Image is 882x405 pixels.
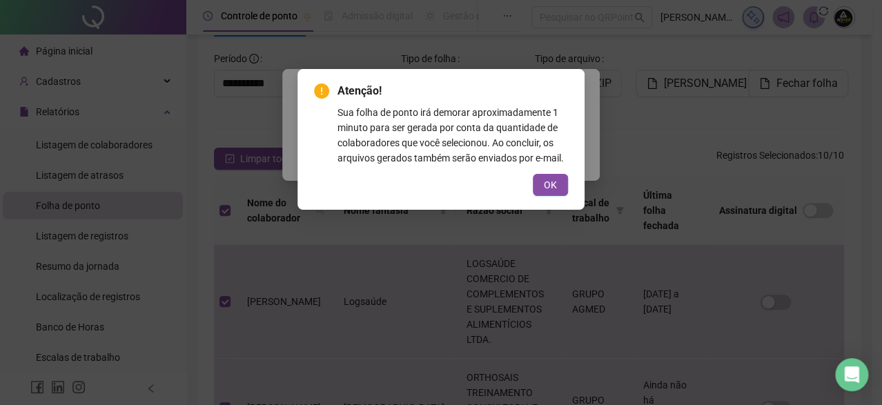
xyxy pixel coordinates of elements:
[337,105,568,166] div: Sua folha de ponto irá demorar aproximadamente 1 minuto para ser gerada por conta da quantidade d...
[835,358,868,391] div: Open Intercom Messenger
[544,177,557,192] span: OK
[337,83,568,99] span: Atenção!
[314,83,329,99] span: exclamation-circle
[533,174,568,196] button: OK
